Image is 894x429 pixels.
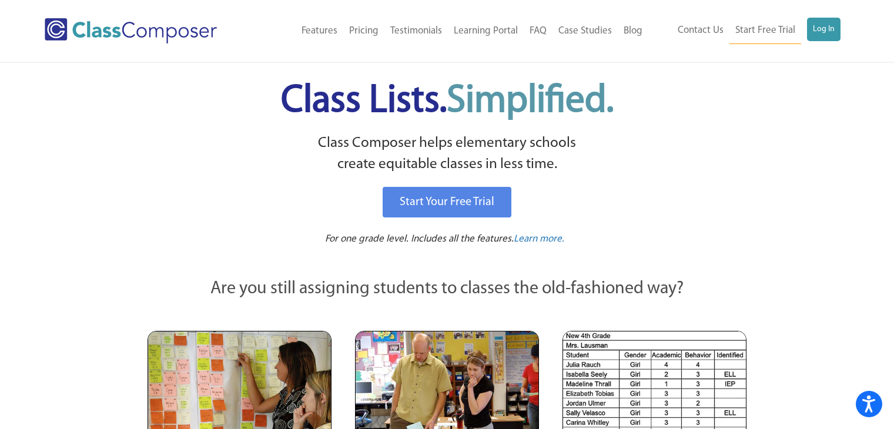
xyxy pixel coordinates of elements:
[45,18,217,43] img: Class Composer
[553,18,618,44] a: Case Studies
[729,18,801,44] a: Start Free Trial
[148,276,747,302] p: Are you still assigning students to classes the old-fashioned way?
[400,196,494,208] span: Start Your Free Trial
[672,18,729,43] a: Contact Us
[281,82,614,120] span: Class Lists.
[648,18,841,44] nav: Header Menu
[384,18,448,44] a: Testimonials
[325,234,514,244] span: For one grade level. Includes all the features.
[383,187,511,217] a: Start Your Free Trial
[514,234,564,244] span: Learn more.
[618,18,648,44] a: Blog
[524,18,553,44] a: FAQ
[255,18,648,44] nav: Header Menu
[514,232,564,247] a: Learn more.
[448,18,524,44] a: Learning Portal
[807,18,841,41] a: Log In
[146,133,749,176] p: Class Composer helps elementary schools create equitable classes in less time.
[343,18,384,44] a: Pricing
[296,18,343,44] a: Features
[447,82,614,120] span: Simplified.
